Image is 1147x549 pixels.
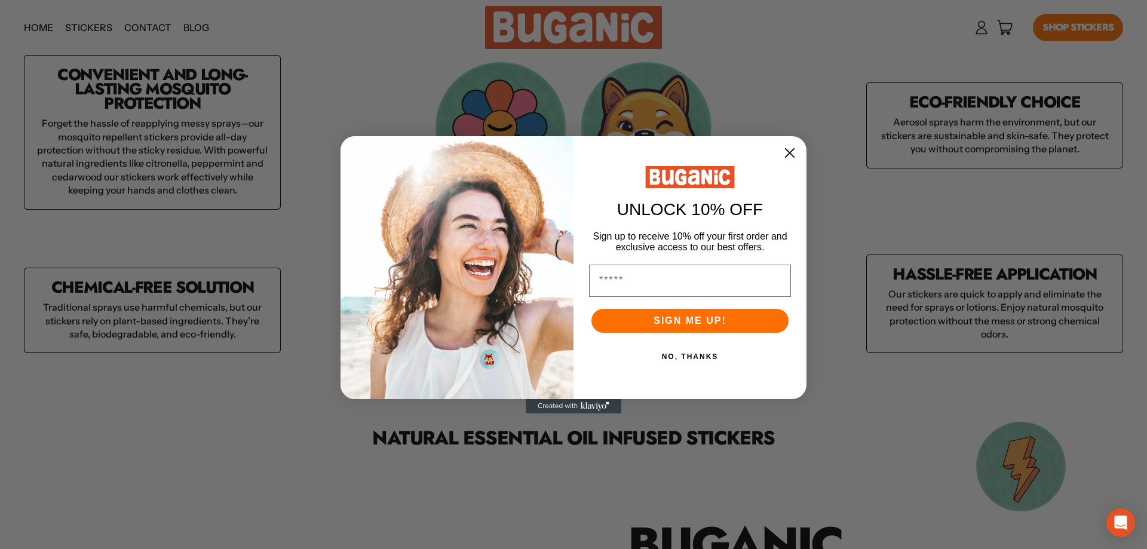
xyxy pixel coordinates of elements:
img: 52733373-90c9-48d4-85dc-58dc18dbc25f.png [341,136,573,399]
span: UNLOCK 10% OFF [617,200,763,219]
button: NO, THANKS [589,345,791,369]
button: SIGN ME UP! [591,309,789,333]
button: Close dialog [779,142,801,164]
img: Buganic [645,166,735,188]
a: Created with Klaviyo - opens in a new tab [526,399,621,413]
div: Open Intercom Messenger [1106,508,1135,537]
span: Sign up to receive 10% off your first order and exclusive access to our best offers. [593,231,787,252]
